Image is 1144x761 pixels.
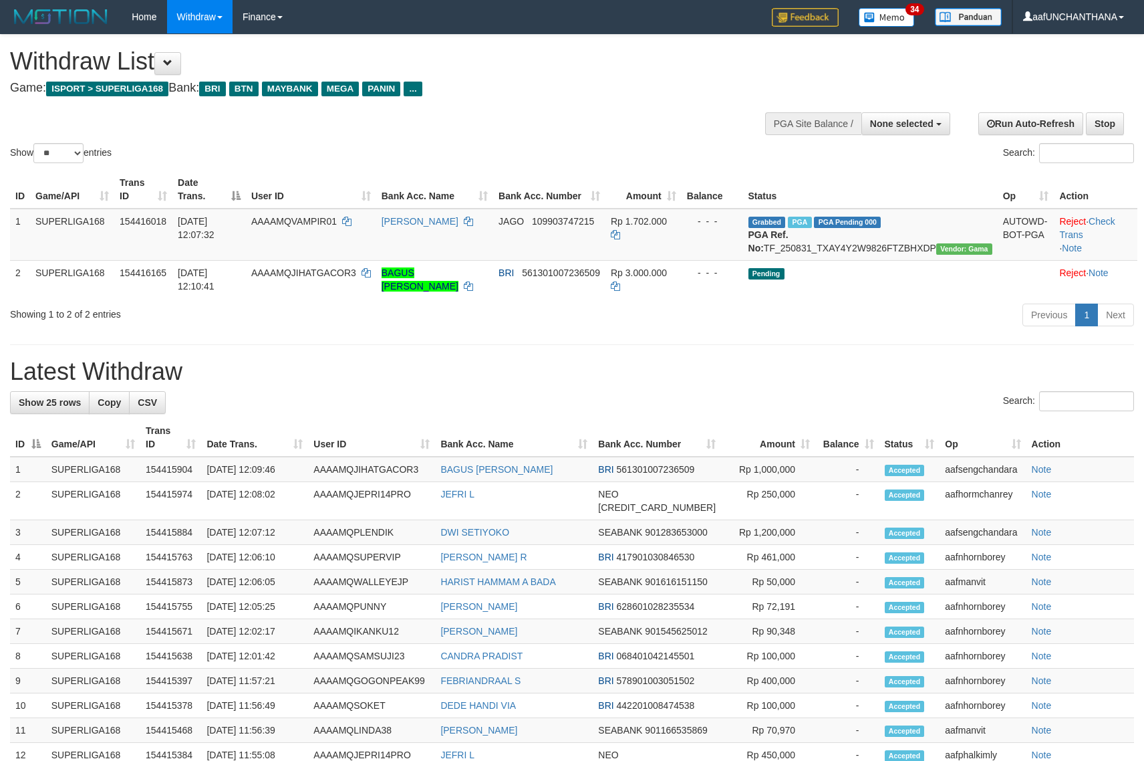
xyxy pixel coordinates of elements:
b: PGA Ref. No: [748,229,789,253]
th: Bank Acc. Number: activate to sort column ascending [493,171,605,209]
a: [PERSON_NAME] [440,626,517,637]
a: Previous [1022,304,1076,326]
a: BAGUS [PERSON_NAME] [382,267,458,292]
span: ... [404,82,422,96]
span: Accepted [885,726,925,737]
a: Note [1032,700,1052,711]
th: Amount: activate to sort column ascending [721,419,815,457]
th: Game/API: activate to sort column ascending [46,419,140,457]
td: AAAAMQPUNNY [308,594,435,619]
td: 154415873 [140,570,201,594]
td: 11 [10,718,46,743]
a: Note [1032,626,1052,637]
th: Op: activate to sort column ascending [940,419,1026,457]
th: Trans ID: activate to sort column ascending [140,419,201,457]
a: [PERSON_NAME] [440,601,517,612]
td: AAAAMQJEPRI14PRO [308,482,435,520]
td: 9 [10,669,46,693]
h4: Game: Bank: [10,82,749,95]
a: Show 25 rows [10,391,90,414]
a: [PERSON_NAME] [382,216,458,227]
span: PANIN [362,82,400,96]
a: Note [1032,651,1052,661]
td: AAAAMQSOKET [308,693,435,718]
td: AAAAMQSUPERVIP [308,545,435,570]
td: - [815,669,879,693]
td: - [815,545,879,570]
span: Copy 109903747215 to clipboard [532,216,594,227]
span: Pending [748,268,784,280]
td: Rp 72,191 [721,594,815,619]
th: ID: activate to sort column descending [10,419,46,457]
span: Accepted [885,552,925,564]
td: AAAAMQWALLEYEJP [308,570,435,594]
td: AUTOWD-BOT-PGA [998,209,1054,261]
img: MOTION_logo.png [10,7,112,27]
span: Copy 901283653000 to clipboard [645,527,707,538]
h1: Withdraw List [10,48,749,75]
div: - - - [687,266,738,280]
a: Next [1097,304,1134,326]
td: 7 [10,619,46,644]
span: 34 [905,3,923,15]
div: PGA Site Balance / [765,112,861,135]
td: Rp 50,000 [721,570,815,594]
span: Rp 1.702.000 [611,216,667,227]
th: Action [1026,419,1134,457]
a: CANDRA PRADIST [440,651,523,661]
a: Note [1032,489,1052,500]
td: aafnhornborey [940,644,1026,669]
td: Rp 250,000 [721,482,815,520]
a: Run Auto-Refresh [978,112,1083,135]
td: aafhormchanrey [940,482,1026,520]
a: DWI SETIYOKO [440,527,509,538]
a: Note [1032,725,1052,736]
span: SEABANK [598,725,642,736]
td: SUPERLIGA168 [46,520,140,545]
td: [DATE] 12:06:10 [201,545,308,570]
td: SUPERLIGA168 [46,570,140,594]
a: Reject [1059,216,1086,227]
td: [DATE] 12:01:42 [201,644,308,669]
span: Show 25 rows [19,397,81,408]
input: Search: [1039,143,1134,163]
span: Accepted [885,528,925,539]
span: CSV [138,397,157,408]
span: SEABANK [598,527,642,538]
td: AAAAMQLINDA38 [308,718,435,743]
th: Balance [682,171,743,209]
span: AAAAMQVAMPIR01 [251,216,337,227]
td: [DATE] 11:57:21 [201,669,308,693]
td: 5 [10,570,46,594]
th: Trans ID: activate to sort column ascending [114,171,172,209]
span: Accepted [885,490,925,501]
td: SUPERLIGA168 [30,260,114,298]
td: · · [1054,209,1137,261]
td: aafsengchandara [940,520,1026,545]
td: SUPERLIGA168 [46,718,140,743]
td: 4 [10,545,46,570]
span: Copy 578901003051502 to clipboard [617,675,695,686]
span: Copy 561301007236509 to clipboard [522,267,600,278]
div: - - - [687,215,738,228]
span: 154416018 [120,216,166,227]
td: SUPERLIGA168 [46,545,140,570]
span: BRI [498,267,514,278]
span: Accepted [885,627,925,638]
td: aafsengchandara [940,457,1026,482]
span: BTN [229,82,259,96]
a: DEDE HANDI VIA [440,700,516,711]
span: None selected [870,118,934,129]
a: BAGUS [PERSON_NAME] [440,464,553,475]
th: Status: activate to sort column ascending [879,419,940,457]
td: · [1054,260,1137,298]
span: BRI [598,464,613,475]
td: [DATE] 12:07:12 [201,520,308,545]
td: SUPERLIGA168 [46,669,140,693]
img: panduan.png [935,8,1002,26]
span: Accepted [885,577,925,588]
span: Copy 901616151150 to clipboard [645,576,707,587]
th: Op: activate to sort column ascending [998,171,1054,209]
td: 154415884 [140,520,201,545]
td: Rp 100,000 [721,644,815,669]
